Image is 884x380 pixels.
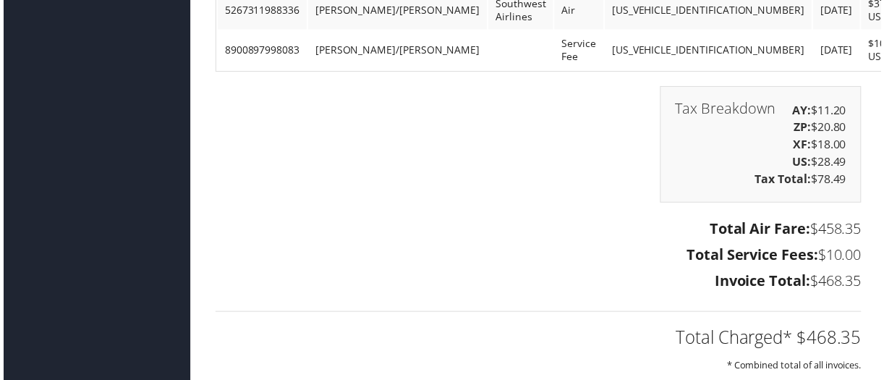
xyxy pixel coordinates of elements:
strong: XF: [795,138,813,153]
h3: $468.35 [213,273,864,293]
strong: AY: [794,103,813,119]
td: [PERSON_NAME]/[PERSON_NAME] [307,31,487,70]
h3: Tax Breakdown [676,102,777,117]
small: * Combined total of all invoices. [728,361,864,374]
strong: ZP: [796,120,813,136]
h3: $10.00 [213,247,864,267]
td: [DATE] [815,31,862,70]
td: 8900897998083 [216,31,305,70]
h3: $458.35 [213,221,864,241]
strong: Total Service Fees: [688,247,820,266]
strong: Tax Total: [757,172,813,188]
div: $11.20 $20.80 $18.00 $28.49 $78.49 [661,87,864,204]
td: Service Fee [555,31,604,70]
strong: Invoice Total: [716,273,812,292]
strong: Total Air Fare: [711,221,812,240]
h2: Total Charged* $468.35 [213,328,864,352]
strong: US: [794,155,813,171]
td: [US_VEHICLE_IDENTIFICATION_NUMBER] [605,31,814,70]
